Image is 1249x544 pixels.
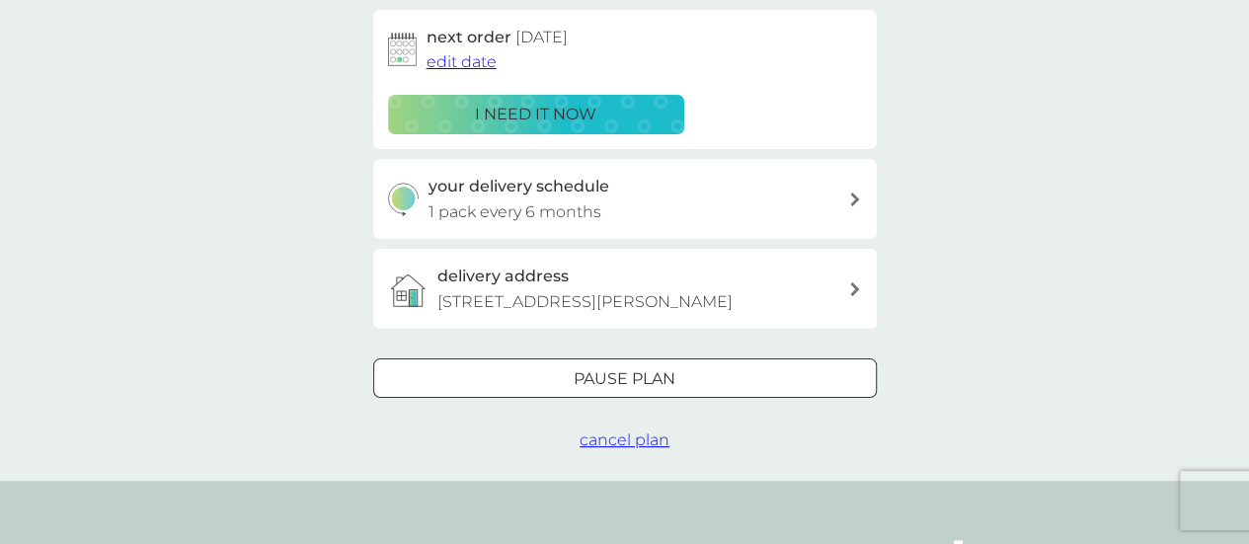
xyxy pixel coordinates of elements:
[580,430,669,449] span: cancel plan
[437,289,733,315] p: [STREET_ADDRESS][PERSON_NAME]
[515,28,568,46] span: [DATE]
[475,102,596,127] p: i need it now
[427,49,497,75] button: edit date
[388,95,684,134] button: i need it now
[574,366,675,392] p: Pause plan
[429,174,609,199] h3: your delivery schedule
[373,249,877,329] a: delivery address[STREET_ADDRESS][PERSON_NAME]
[427,52,497,71] span: edit date
[580,427,669,453] button: cancel plan
[373,358,877,398] button: Pause plan
[429,199,601,225] p: 1 pack every 6 months
[437,264,569,289] h3: delivery address
[373,159,877,239] button: your delivery schedule1 pack every 6 months
[427,25,568,50] h2: next order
